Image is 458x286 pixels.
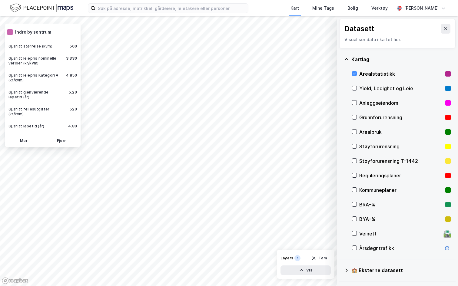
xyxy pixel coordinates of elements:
[359,245,441,252] div: Årsdøgntrafikk
[290,5,299,12] div: Kart
[44,136,79,146] button: Fjern
[359,186,443,194] div: Kommuneplaner
[359,70,443,77] div: Arealstatistikk
[8,56,59,66] div: Gj.snitt leiepris nominelle verdier (kr/kvm)
[359,201,443,208] div: BRA–%
[68,124,77,129] div: 4.80
[404,5,439,12] div: [PERSON_NAME]
[15,28,51,36] div: Indre by sentrum
[280,265,331,275] button: Vis
[359,143,443,150] div: Støyforurensning
[347,5,358,12] div: Bolig
[8,44,52,49] div: Gj.snitt størrelse (kvm)
[344,24,374,34] div: Datasett
[66,73,77,78] div: 4 850
[294,255,300,261] div: 1
[70,44,77,49] div: 500
[280,256,293,261] div: Layers
[8,124,44,129] div: Gj.snitt løpetid (år)
[359,172,443,179] div: Reguleringsplaner
[428,257,458,286] iframe: Chat Widget
[8,73,59,83] div: Gj.snitt leiepris Kategori A (kr/kvm)
[66,56,77,61] div: 3 330
[351,56,451,63] div: Kartlag
[371,5,388,12] div: Verktøy
[428,257,458,286] div: Kontrollprogram for chat
[359,215,443,223] div: BYA–%
[8,90,61,100] div: Gj.snitt gjenværende løpetid (år)
[69,90,77,95] div: 5.20
[359,114,443,121] div: Grunnforurensning
[359,99,443,107] div: Anleggseiendom
[359,128,443,136] div: Arealbruk
[359,230,441,237] div: Veinett
[359,85,443,92] div: Yield, Ledighet og Leie
[10,3,73,13] img: logo.f888ab2527a4732fd821a326f86c7f29.svg
[70,107,77,112] div: 520
[312,5,334,12] div: Mine Tags
[443,230,451,238] div: 🛣️
[6,136,41,146] button: Mer
[2,277,28,284] a: Mapbox homepage
[359,157,443,165] div: Støyforurensning T-1442
[351,267,451,274] div: 🏫 Eksterne datasett
[8,107,62,117] div: Gj.snitt fellesutgifter (kr/kvm)
[95,4,248,13] input: Søk på adresse, matrikkel, gårdeiere, leietakere eller personer
[344,36,450,43] div: Visualiser data i kartet her.
[307,253,331,263] button: Tøm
